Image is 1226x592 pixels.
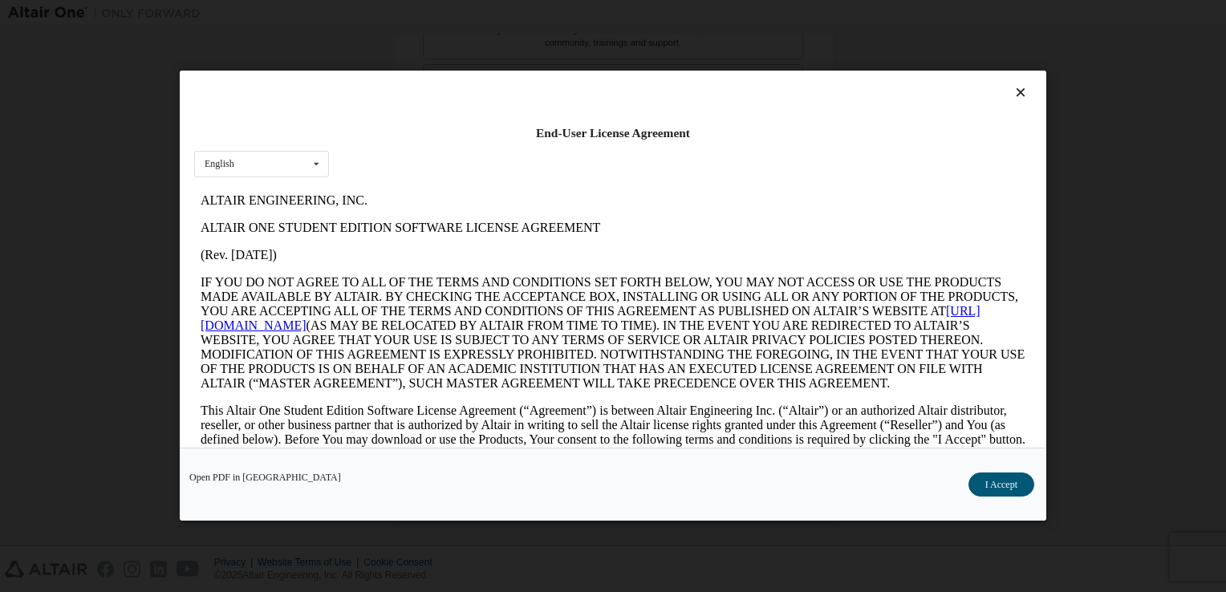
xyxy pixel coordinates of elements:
[194,125,1032,141] div: End-User License Agreement
[6,217,831,274] p: This Altair One Student Edition Software License Agreement (“Agreement”) is between Altair Engine...
[6,61,831,75] p: (Rev. [DATE])
[6,117,786,145] a: [URL][DOMAIN_NAME]
[6,34,831,48] p: ALTAIR ONE STUDENT EDITION SOFTWARE LICENSE AGREEMENT
[189,473,341,483] a: Open PDF in [GEOGRAPHIC_DATA]
[205,160,234,169] div: English
[968,473,1034,497] button: I Accept
[6,6,831,21] p: ALTAIR ENGINEERING, INC.
[6,88,831,204] p: IF YOU DO NOT AGREE TO ALL OF THE TERMS AND CONDITIONS SET FORTH BELOW, YOU MAY NOT ACCESS OR USE...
